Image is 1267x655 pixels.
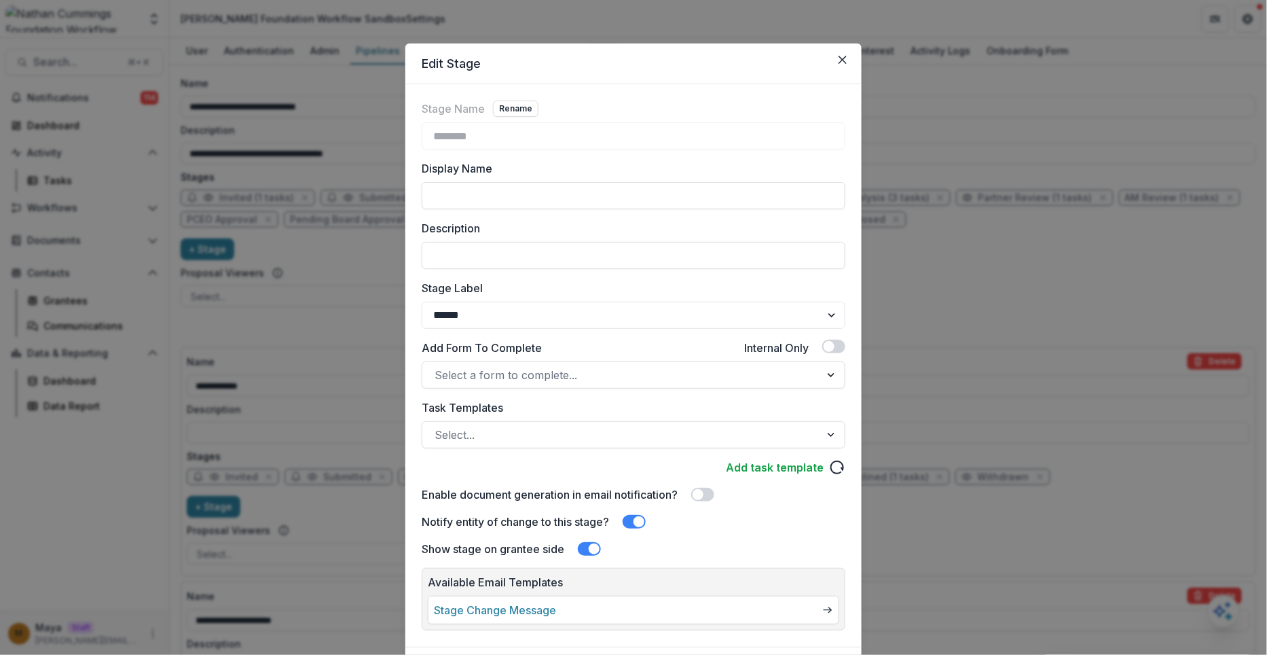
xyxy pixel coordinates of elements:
header: Edit Stage [405,43,862,84]
label: Stage Label [422,280,837,296]
a: Add task template [726,459,824,476]
svg: reload [829,459,845,476]
label: Show stage on grantee side [422,541,564,557]
button: Rename [493,101,538,117]
label: Notify entity of change to this stage? [422,514,609,530]
a: Stage Change Message [434,602,556,618]
label: Add Form To Complete [422,340,542,356]
p: Available Email Templates [428,574,839,590]
label: Display Name [422,160,837,177]
button: Close [832,49,853,71]
label: Internal Only [744,340,809,356]
label: Task Templates [422,400,837,416]
label: Description [422,220,837,236]
label: Enable document generation in email notification? [422,486,678,503]
label: Stage Name [422,101,485,117]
